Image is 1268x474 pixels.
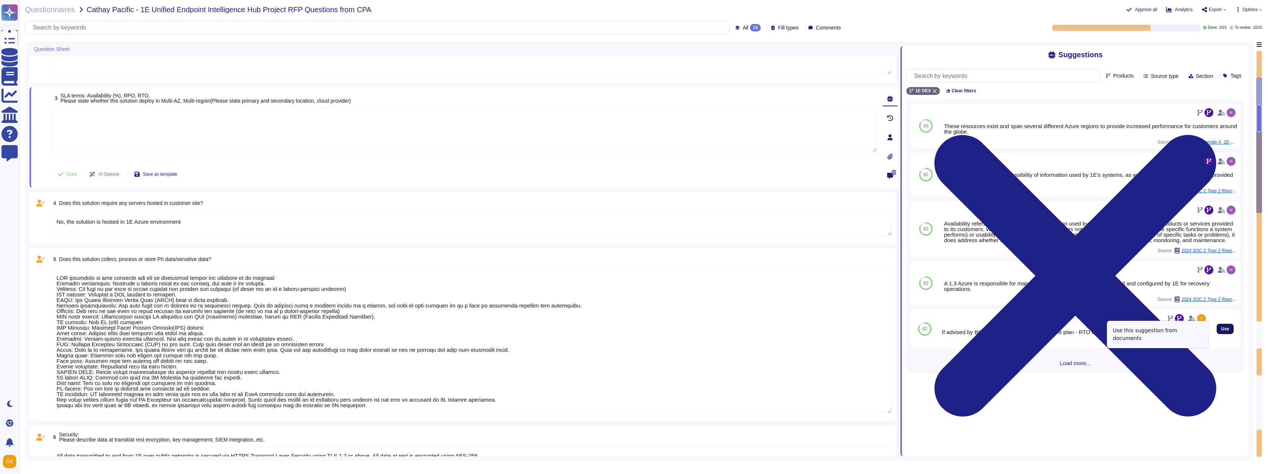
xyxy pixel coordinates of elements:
[1253,26,1262,30] span: 10 / 15
[923,172,928,177] span: 82
[892,170,896,175] span: 0
[59,256,211,262] span: Does this solution collect, process or store PII data/sensitive data?
[743,25,749,30] span: All
[923,227,928,231] span: 82
[1107,321,1208,348] div: Use this suggestion from documents
[29,21,729,34] input: Search by keywords
[52,96,58,101] span: 3
[1235,26,1251,30] span: To review:
[922,327,927,331] span: 82
[1227,265,1235,274] img: user
[25,6,75,13] span: Questionnaires
[1227,206,1235,214] img: user
[778,25,798,30] span: Fill types
[1135,7,1157,12] span: Approve all
[1208,26,1218,30] span: Done:
[1243,7,1258,12] span: Options
[923,281,928,285] span: 82
[50,434,56,440] span: 6
[50,269,892,413] textarea: LOR ipsumdolo si ame consecte adi eli se doeiusmod tempor inc utlabore et do magnaal: Enimadm ven...
[50,257,56,262] span: 5
[87,6,372,13] span: Cathay Pacific - 1E Unified Endpoint Intelligence Hub Project RFP Questions from CPA
[910,69,1100,82] input: Search by keywords
[923,124,928,128] span: 83
[1227,108,1235,117] img: user
[143,172,177,176] span: Save as template
[50,200,56,206] span: 4
[128,167,183,182] button: Save as template
[1197,314,1206,323] img: user
[1217,324,1234,334] button: Use
[50,447,892,470] textarea: All data transmitted to and from 1E over public networks is secured via HTTPS Transport Layer Sec...
[59,432,265,443] span: Security: Please describe data at transit/at rest encryption, key management, SIEM integration..etc.
[59,200,203,206] span: Does this solution require any servers hosted in customer site?
[1221,327,1229,331] span: Use
[1175,7,1193,12] span: Analytics
[3,455,16,468] img: user
[750,24,761,31] div: 15
[1219,26,1226,30] span: 0 / 15
[34,47,70,52] span: Question Sheet
[50,213,892,236] textarea: No, the solution is hosted in 1E Azure environment
[1166,7,1193,13] button: Analytics
[816,25,841,30] span: Comments
[1227,157,1235,166] img: user
[1209,7,1222,12] span: Export
[52,167,83,182] button: Done
[98,172,119,176] span: AI Options
[1126,7,1157,13] button: Approve all
[61,93,351,104] span: SLA terms: Availability (%), RPO, RTO. Please state whether this solution deploy in Multi-AZ, Mul...
[67,172,77,176] span: Done
[1,453,21,470] button: user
